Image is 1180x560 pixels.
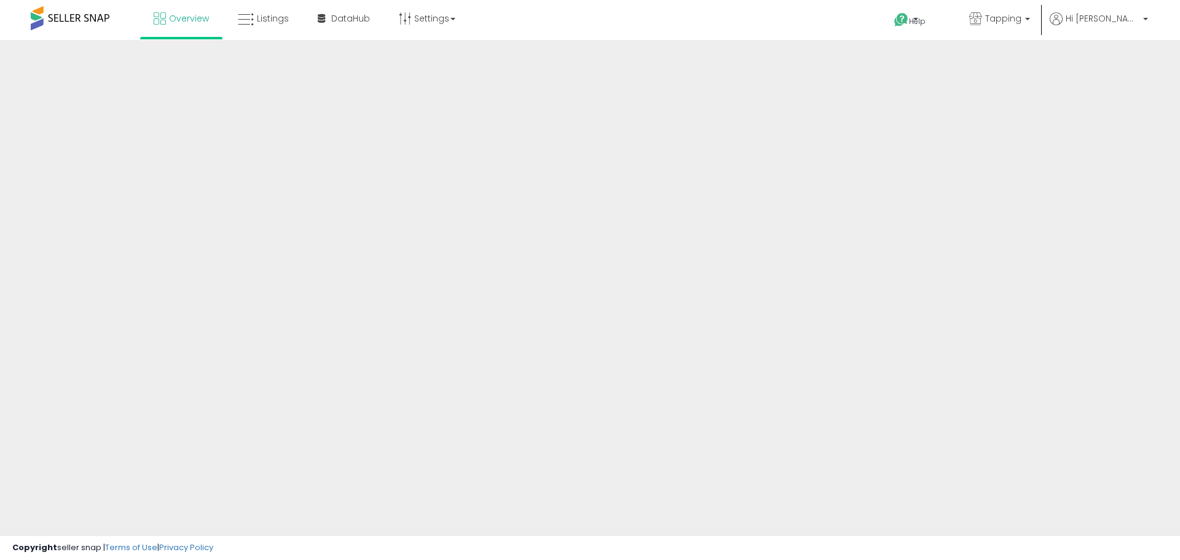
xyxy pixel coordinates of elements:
[985,12,1021,25] span: Tapping
[331,12,370,25] span: DataHub
[12,542,57,553] strong: Copyright
[1066,12,1139,25] span: Hi [PERSON_NAME]
[105,542,157,553] a: Terms of Use
[909,16,926,26] span: Help
[12,542,213,554] div: seller snap | |
[159,542,213,553] a: Privacy Policy
[257,12,289,25] span: Listings
[894,12,909,28] i: Get Help
[884,3,950,40] a: Help
[1050,12,1148,40] a: Hi [PERSON_NAME]
[169,12,209,25] span: Overview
